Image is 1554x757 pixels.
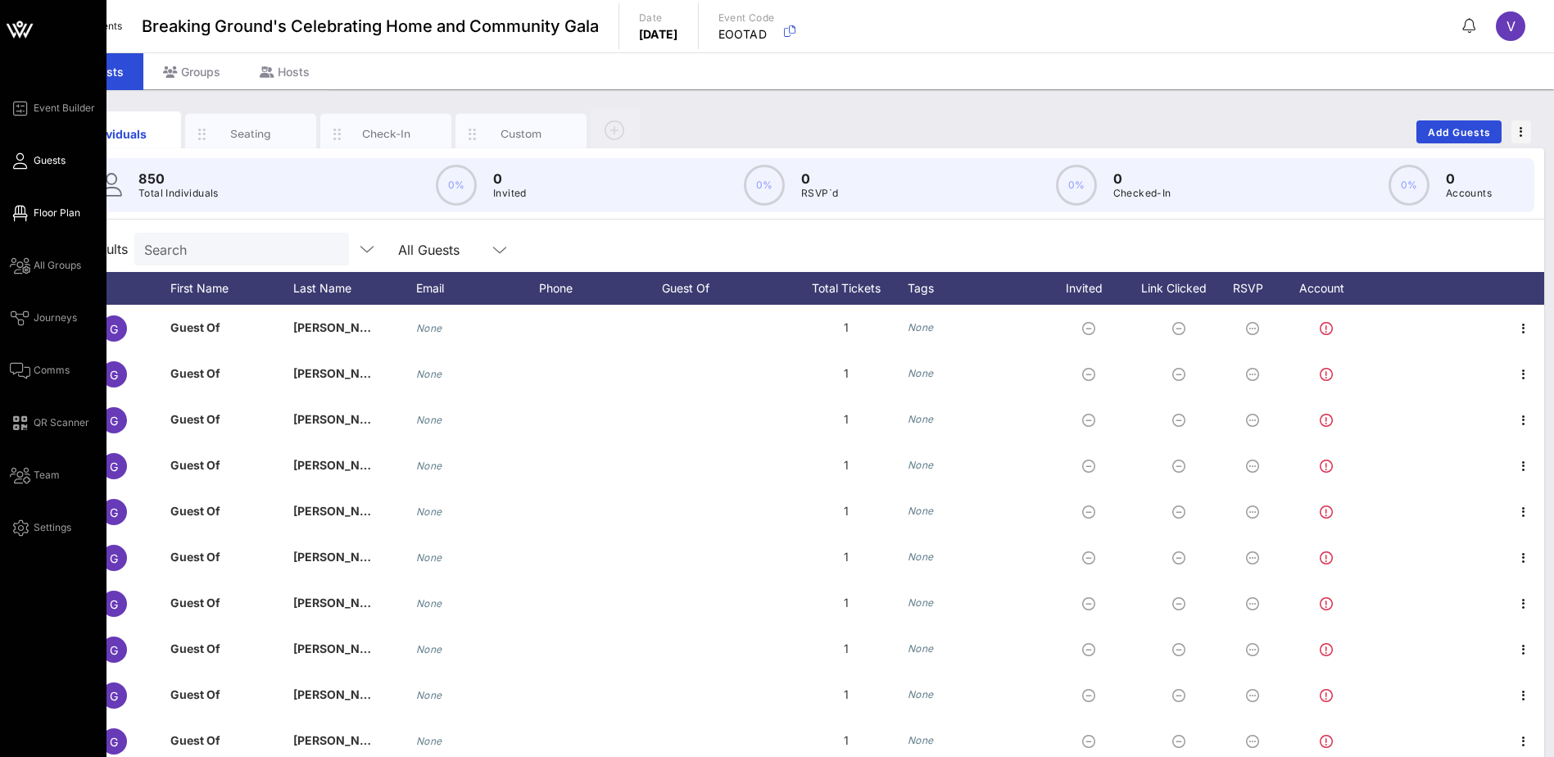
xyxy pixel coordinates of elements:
i: None [908,688,934,700]
div: Total Tickets [785,272,908,305]
div: All Guests [398,243,460,257]
i: None [908,642,934,655]
div: Phone [539,272,662,305]
i: None [416,551,442,564]
div: Seating [215,126,288,142]
i: None [416,322,442,334]
span: G [110,322,118,336]
div: 1 [785,488,908,534]
span: Comms [34,363,70,378]
p: Accounts [1446,185,1492,202]
div: Last Name [293,272,416,305]
p: Checked-In [1113,185,1171,202]
div: Groups [143,53,240,90]
p: Date [639,10,678,26]
span: G [110,368,118,382]
span: [PERSON_NAME] & [PERSON_NAME] [293,596,499,610]
span: G [110,551,118,565]
span: G [110,414,118,428]
i: None [416,689,442,701]
span: G [110,689,118,703]
p: [DATE] [639,26,678,43]
p: 0 [493,169,527,188]
i: None [416,414,442,426]
i: None [908,367,934,379]
span: Guest Of [170,320,220,334]
button: Add Guests [1416,120,1502,143]
span: [PERSON_NAME] & [PERSON_NAME] [293,458,499,472]
div: Account [1284,272,1375,305]
span: Team [34,468,60,483]
p: 850 [138,169,219,188]
div: RSVP [1227,272,1284,305]
a: Floor Plan [10,203,80,223]
i: None [416,597,442,610]
div: Guest Of [662,272,785,305]
a: All Groups [10,256,81,275]
div: 1 [785,580,908,626]
a: Team [10,465,60,485]
a: QR Scanner [10,413,89,433]
div: 1 [785,351,908,397]
span: [PERSON_NAME] & [PERSON_NAME] [293,412,499,426]
i: None [908,551,934,563]
i: None [908,596,934,609]
i: None [416,368,442,380]
div: V [1496,11,1525,41]
p: Event Code [718,10,775,26]
span: [PERSON_NAME] & [PERSON_NAME] [293,550,499,564]
span: V [1506,18,1515,34]
span: Add Guests [1427,126,1492,138]
span: Floor Plan [34,206,80,220]
span: [PERSON_NAME] & [PERSON_NAME] [293,504,499,518]
i: None [908,413,934,425]
i: None [908,459,934,471]
a: Comms [10,360,70,380]
i: None [416,735,442,747]
i: None [908,734,934,746]
div: First Name [170,272,293,305]
span: Guest Of [170,458,220,472]
div: Link Clicked [1137,272,1227,305]
span: Guest Of [170,733,220,747]
span: Guest Of [170,596,220,610]
a: Event Builder [10,98,95,118]
span: Journeys [34,311,77,325]
span: All Groups [34,258,81,273]
span: G [110,735,118,749]
div: 1 [785,626,908,672]
span: G [110,597,118,611]
p: Total Individuals [138,185,219,202]
i: None [416,643,442,655]
span: G [110,460,118,474]
i: None [416,460,442,472]
div: 1 [785,534,908,580]
div: Custom [485,126,558,142]
span: Guest Of [170,504,220,518]
span: [PERSON_NAME] & [PERSON_NAME] [293,733,499,747]
i: None [908,321,934,333]
div: 1 [785,672,908,718]
div: All Guests [388,233,519,265]
span: [PERSON_NAME] & [PERSON_NAME] [293,366,499,380]
div: Check-In [350,126,423,142]
div: 1 [785,397,908,442]
p: RSVP`d [801,185,838,202]
span: Settings [34,520,71,535]
span: QR Scanner [34,415,89,430]
a: Guests [10,151,66,170]
span: [PERSON_NAME] & [PERSON_NAME] [293,320,499,334]
div: 1 [785,442,908,488]
span: Breaking Ground's Celebrating Home and Community Gala [142,14,599,39]
span: Guest Of [170,687,220,701]
div: Invited [1047,272,1137,305]
span: G [110,643,118,657]
a: Journeys [10,308,77,328]
i: None [416,505,442,518]
i: None [908,505,934,517]
span: Event Builder [34,101,95,116]
span: Guests [34,153,66,168]
span: Guest Of [170,366,220,380]
div: Tags [908,272,1047,305]
span: G [110,505,118,519]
